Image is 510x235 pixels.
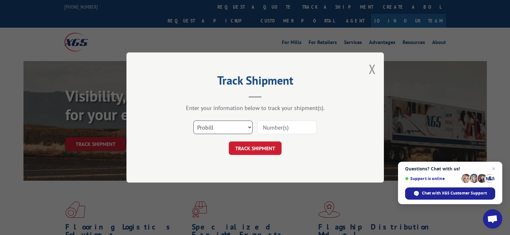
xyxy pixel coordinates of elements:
[369,60,376,77] button: Close modal
[483,209,502,229] div: Open chat
[159,104,352,112] div: Enter your information below to track your shipment(s).
[229,141,282,155] button: TRACK SHIPMENT
[159,76,352,88] h2: Track Shipment
[490,165,497,173] span: Close chat
[405,176,459,181] span: Support is online
[422,190,487,196] span: Chat with XGS Customer Support
[257,121,317,134] input: Number(s)
[405,187,495,200] div: Chat with XGS Customer Support
[405,166,495,171] span: Questions? Chat with us!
